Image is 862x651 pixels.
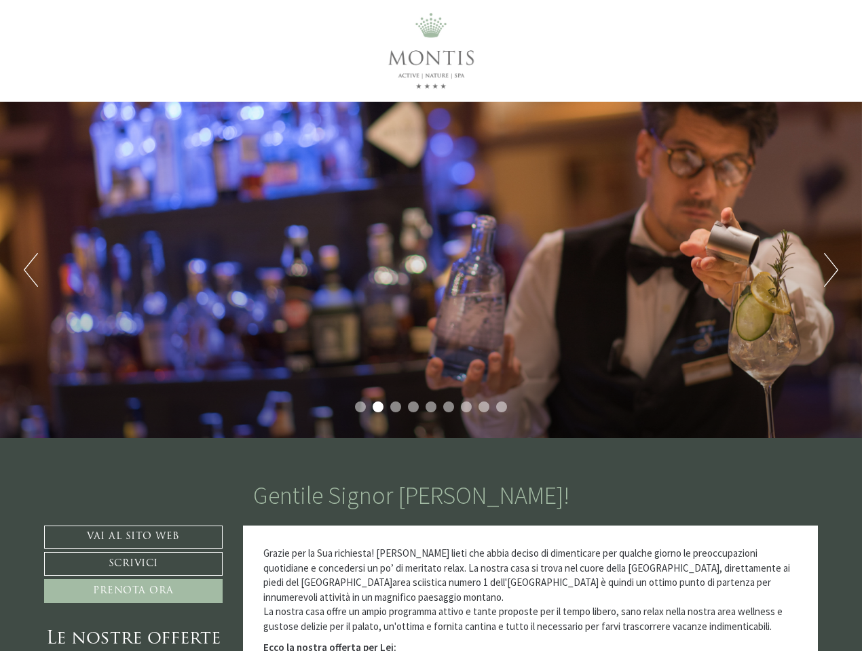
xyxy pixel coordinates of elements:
[824,253,838,287] button: Next
[44,526,223,549] a: Vai al sito web
[253,482,569,509] h1: Gentile Signor [PERSON_NAME]!
[44,579,223,603] a: Prenota ora
[24,253,38,287] button: Previous
[44,552,223,576] a: Scrivici
[263,546,798,633] p: Grazie per la Sua richiesta! [PERSON_NAME] lieti che abbia deciso di dimenticare per qualche gior...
